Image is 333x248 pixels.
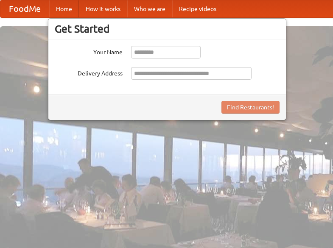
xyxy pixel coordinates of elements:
[127,0,172,17] a: Who we are
[0,0,49,17] a: FoodMe
[55,46,123,56] label: Your Name
[221,101,280,114] button: Find Restaurants!
[79,0,127,17] a: How it works
[55,67,123,78] label: Delivery Address
[55,22,280,35] h3: Get Started
[49,0,79,17] a: Home
[172,0,223,17] a: Recipe videos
